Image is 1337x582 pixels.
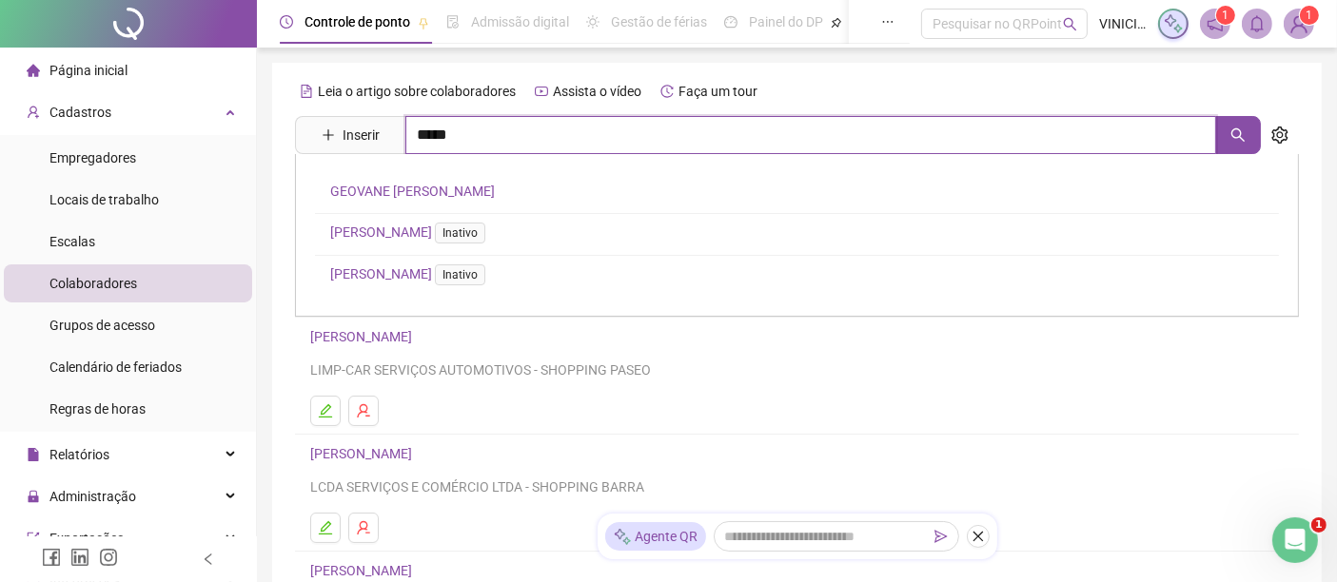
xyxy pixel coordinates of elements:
[881,15,895,29] span: ellipsis
[1285,10,1313,38] img: 59819
[535,85,548,98] span: youtube
[49,489,136,504] span: Administração
[1249,15,1266,32] span: bell
[310,329,418,344] a: [PERSON_NAME]
[330,266,493,281] a: [PERSON_NAME]
[49,531,124,546] span: Exportações
[613,527,632,547] img: sparkle-icon.fc2bf0ac1784a2077858766a79e2daf3.svg
[356,403,371,418] span: user-delete
[1271,126,1288,144] span: setting
[310,563,418,578] a: [PERSON_NAME]
[934,530,948,543] span: send
[678,84,757,99] span: Faça um tour
[310,359,1284,380] div: LIMP-CAR SERVIÇOS AUTOMOTIVOS - SHOPPING PASEO
[749,14,823,29] span: Painel do DP
[1063,17,1077,31] span: search
[1223,9,1229,22] span: 1
[724,15,737,29] span: dashboard
[1272,517,1318,563] iframe: Intercom live chat
[49,192,159,207] span: Locais de trabalho
[49,276,137,291] span: Colaboradores
[446,15,460,29] span: file-done
[435,264,485,285] span: Inativo
[49,105,111,120] span: Cadastros
[300,85,313,98] span: file-text
[605,522,706,551] div: Agente QR
[49,63,128,78] span: Página inicial
[1207,15,1224,32] span: notification
[343,125,380,145] span: Inserir
[27,490,40,503] span: lock
[1163,13,1184,34] img: sparkle-icon.fc2bf0ac1784a2077858766a79e2daf3.svg
[356,520,371,535] span: user-delete
[27,532,40,545] span: export
[1230,127,1246,143] span: search
[70,548,89,567] span: linkedin
[280,15,293,29] span: clock-circle
[322,128,335,142] span: plus
[42,548,61,567] span: facebook
[1099,13,1147,34] span: VINICIUS
[49,318,155,333] span: Grupos de acesso
[471,14,569,29] span: Admissão digital
[305,14,410,29] span: Controle de ponto
[831,17,842,29] span: pushpin
[99,548,118,567] span: instagram
[1216,6,1235,25] sup: 1
[418,17,429,29] span: pushpin
[27,448,40,461] span: file
[435,223,485,243] span: Inativo
[27,106,40,119] span: user-add
[330,184,495,199] a: GEOVANE [PERSON_NAME]
[1311,517,1327,533] span: 1
[586,15,600,29] span: sun
[318,403,333,418] span: edit
[660,85,674,98] span: history
[49,447,109,462] span: Relatórios
[310,476,1284,497] div: LCDA SERVIÇOS E COMÉRCIO LTDA - SHOPPING BARRA
[49,401,146,417] span: Regras de horas
[49,150,136,165] span: Empregadores
[318,84,516,99] span: Leia o artigo sobre colaboradores
[318,520,333,535] span: edit
[306,120,395,150] button: Inserir
[611,14,707,29] span: Gestão de férias
[49,234,95,249] span: Escalas
[330,224,493,240] a: [PERSON_NAME]
[972,530,985,543] span: close
[1307,9,1313,22] span: 1
[310,446,418,461] a: [PERSON_NAME]
[49,359,182,375] span: Calendário de feriados
[553,84,641,99] span: Assista o vídeo
[202,553,215,566] span: left
[27,64,40,77] span: home
[1300,6,1319,25] sup: Atualize o seu contato no menu Meus Dados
